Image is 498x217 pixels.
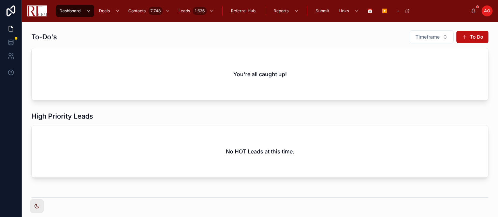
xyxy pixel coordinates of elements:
a: Submit [312,5,334,17]
div: scrollable content [53,3,471,18]
a: ▶️ [379,5,392,17]
span: + [397,8,399,14]
a: Deals [96,5,123,17]
span: Submit [316,8,329,14]
span: Timeframe [415,33,440,40]
span: Leads [178,8,190,14]
span: 📅 [367,8,372,14]
h2: You're all caught up! [233,70,287,78]
button: Select Button [410,30,454,43]
a: Dashboard [56,5,94,17]
a: 📅 [364,5,377,17]
a: Links [335,5,363,17]
span: Deals [99,8,110,14]
span: Reports [274,8,289,14]
a: + [393,5,413,17]
span: Links [339,8,349,14]
a: Reports [270,5,302,17]
span: Contacts [128,8,146,14]
span: AO [484,8,490,14]
div: 1,636 [193,7,207,15]
a: Referral Hub [228,5,260,17]
div: 7,748 [148,7,163,15]
button: To Do [456,31,488,43]
span: Referral Hub [231,8,255,14]
h1: High Priority Leads [31,111,93,121]
span: ▶️ [382,8,387,14]
a: Contacts7,748 [125,5,174,17]
h2: No HOT Leads at this time. [226,147,294,155]
a: Leads1,636 [175,5,218,17]
img: App logo [27,5,47,16]
h1: To-Do's [31,32,57,42]
span: Dashboard [59,8,80,14]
